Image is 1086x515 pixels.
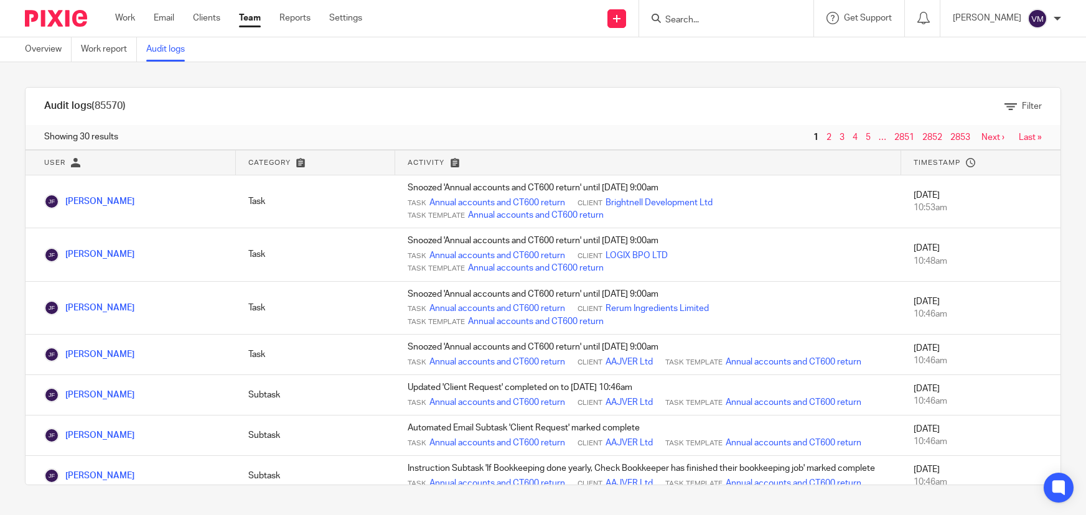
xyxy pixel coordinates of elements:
[408,264,465,274] span: Task Template
[395,375,901,415] td: Updated 'Client Request' completed on to [DATE] 10:46am
[329,12,362,24] a: Settings
[236,415,395,456] td: Subtask
[844,14,892,22] span: Get Support
[665,398,723,408] span: Task Template
[239,12,261,24] a: Team
[606,197,713,209] a: Brightnell Development Ltd
[395,415,901,456] td: Automated Email Subtask 'Client Request' marked complete
[914,308,1048,320] div: 10:46am
[606,396,653,409] a: AAJVER Ltd
[901,456,1060,496] td: [DATE]
[901,375,1060,415] td: [DATE]
[44,347,59,362] img: Jill Fox
[901,228,1060,281] td: [DATE]
[468,315,604,328] a: Annual accounts and CT600 return
[44,131,118,143] span: Showing 30 results
[408,251,426,261] span: Task
[914,159,960,166] span: Timestamp
[578,251,602,261] span: Client
[236,456,395,496] td: Subtask
[953,12,1021,24] p: [PERSON_NAME]
[429,197,565,209] a: Annual accounts and CT600 return
[408,304,426,314] span: Task
[154,12,174,24] a: Email
[914,435,1048,448] div: 10:46am
[914,255,1048,267] div: 10:48am
[665,438,723,448] span: Task Template
[408,479,426,489] span: Task
[236,281,395,334] td: Task
[25,10,87,27] img: Pixie
[279,12,311,24] a: Reports
[901,335,1060,375] td: [DATE]
[950,133,970,142] a: 2853
[44,197,134,206] a: [PERSON_NAME]
[606,356,653,368] a: AAJVER Ltd
[726,396,861,409] a: Annual accounts and CT600 return
[44,250,134,259] a: [PERSON_NAME]
[44,300,59,315] img: Jill Fox
[429,249,565,262] a: Annual accounts and CT600 return
[606,437,653,449] a: AAJVER Ltd
[468,209,604,221] a: Annual accounts and CT600 return
[395,228,901,281] td: Snoozed 'Annual accounts and CT600 return' until [DATE] 9:00am
[44,468,59,483] img: Jill Fox
[408,159,444,166] span: Activity
[236,375,395,415] td: Subtask
[606,477,653,489] a: AAJVER Ltd
[408,438,426,448] span: Task
[901,281,1060,334] td: [DATE]
[429,477,565,489] a: Annual accounts and CT600 return
[853,133,858,142] a: 4
[408,211,465,221] span: Task Template
[981,133,1004,142] a: Next ›
[578,198,602,208] span: Client
[395,281,901,334] td: Snoozed 'Annual accounts and CT600 return' until [DATE] 9:00am
[44,428,59,443] img: Jill Fox
[810,130,822,145] span: 1
[876,130,889,145] span: …
[408,398,426,408] span: Task
[395,456,901,496] td: Instruction Subtask 'If Bookkeeping done yearly, Check Bookkeeper has finished their bookkeeping ...
[810,132,1042,142] nav: pager
[44,471,134,480] a: [PERSON_NAME]
[236,335,395,375] td: Task
[115,12,135,24] a: Work
[606,249,668,262] a: LOGIX BPO LTD
[408,358,426,368] span: Task
[578,438,602,448] span: Client
[429,302,565,315] a: Annual accounts and CT600 return
[44,159,65,166] span: User
[901,415,1060,456] td: [DATE]
[665,479,723,489] span: Task Template
[901,175,1060,228] td: [DATE]
[914,355,1048,367] div: 10:46am
[1027,9,1047,29] img: svg%3E
[81,37,137,62] a: Work report
[665,358,723,368] span: Task Template
[840,133,845,142] a: 3
[146,37,194,62] a: Audit logs
[726,477,861,489] a: Annual accounts and CT600 return
[44,431,134,440] a: [PERSON_NAME]
[826,133,831,142] a: 2
[914,395,1048,407] div: 10:46am
[44,387,59,402] img: Jill Fox
[726,437,861,449] a: Annual accounts and CT600 return
[894,133,914,142] a: 2851
[1019,133,1042,142] a: Last »
[44,248,59,262] img: Jill Fox
[193,12,220,24] a: Clients
[44,350,134,359] a: [PERSON_NAME]
[408,317,465,327] span: Task Template
[44,391,134,399] a: [PERSON_NAME]
[914,476,1048,488] div: 10:46am
[578,398,602,408] span: Client
[914,202,1048,214] div: 10:53am
[25,37,72,62] a: Overview
[726,356,861,368] a: Annual accounts and CT600 return
[248,159,291,166] span: Category
[395,175,901,228] td: Snoozed 'Annual accounts and CT600 return' until [DATE] 9:00am
[429,437,565,449] a: Annual accounts and CT600 return
[395,335,901,375] td: Snoozed 'Annual accounts and CT600 return' until [DATE] 9:00am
